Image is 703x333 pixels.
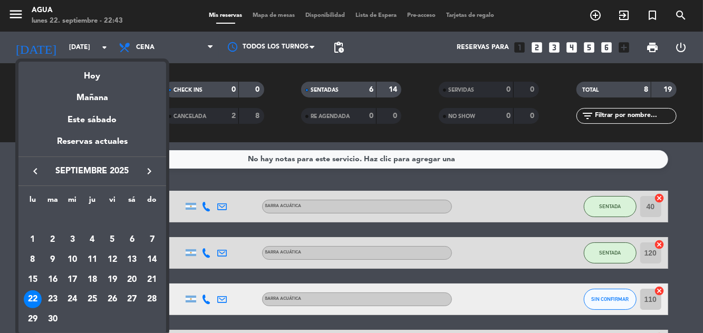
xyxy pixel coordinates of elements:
div: 5 [103,231,121,249]
td: 13 de septiembre de 2025 [122,250,142,270]
td: 20 de septiembre de 2025 [122,270,142,290]
div: 15 [24,271,42,289]
div: 7 [143,231,161,249]
td: 29 de septiembre de 2025 [23,309,43,329]
i: keyboard_arrow_left [29,165,42,178]
div: 2 [44,231,62,249]
td: 30 de septiembre de 2025 [43,309,63,329]
td: 21 de septiembre de 2025 [142,270,162,290]
div: 23 [44,290,62,308]
td: 15 de septiembre de 2025 [23,270,43,290]
div: Mañana [18,83,166,105]
th: jueves [82,194,102,210]
button: keyboard_arrow_right [140,164,159,178]
td: 2 de septiembre de 2025 [43,230,63,250]
div: 21 [143,271,161,289]
td: 7 de septiembre de 2025 [142,230,162,250]
td: 10 de septiembre de 2025 [62,250,82,270]
td: 6 de septiembre de 2025 [122,230,142,250]
td: 3 de septiembre de 2025 [62,230,82,250]
div: 17 [63,271,81,289]
th: sábado [122,194,142,210]
td: 17 de septiembre de 2025 [62,270,82,290]
td: 16 de septiembre de 2025 [43,270,63,290]
div: 9 [44,251,62,269]
div: 18 [83,271,101,289]
td: 4 de septiembre de 2025 [82,230,102,250]
td: 12 de septiembre de 2025 [102,250,122,270]
div: 26 [103,290,121,308]
div: 13 [123,251,141,269]
td: 26 de septiembre de 2025 [102,289,122,309]
div: 28 [143,290,161,308]
td: 27 de septiembre de 2025 [122,289,142,309]
div: 29 [24,310,42,328]
div: 19 [103,271,121,289]
div: 22 [24,290,42,308]
div: 3 [63,231,81,249]
div: 10 [63,251,81,269]
td: 5 de septiembre de 2025 [102,230,122,250]
td: 24 de septiembre de 2025 [62,289,82,309]
td: 23 de septiembre de 2025 [43,289,63,309]
div: Hoy [18,62,166,83]
th: martes [43,194,63,210]
td: 25 de septiembre de 2025 [82,289,102,309]
div: 8 [24,251,42,269]
td: 28 de septiembre de 2025 [142,289,162,309]
div: Este sábado [18,105,166,135]
div: 16 [44,271,62,289]
div: Reservas actuales [18,135,166,156]
td: 19 de septiembre de 2025 [102,270,122,290]
th: viernes [102,194,122,210]
div: 30 [44,310,62,328]
td: 11 de septiembre de 2025 [82,250,102,270]
td: 8 de septiembre de 2025 [23,250,43,270]
div: 6 [123,231,141,249]
div: 25 [83,290,101,308]
i: keyboard_arrow_right [143,165,156,178]
th: domingo [142,194,162,210]
td: 18 de septiembre de 2025 [82,270,102,290]
div: 24 [63,290,81,308]
div: 4 [83,231,101,249]
div: 12 [103,251,121,269]
div: 27 [123,290,141,308]
div: 20 [123,271,141,289]
td: 14 de septiembre de 2025 [142,250,162,270]
div: 1 [24,231,42,249]
td: 1 de septiembre de 2025 [23,230,43,250]
td: SEP. [23,210,162,230]
div: 14 [143,251,161,269]
span: septiembre 2025 [45,164,140,178]
td: 22 de septiembre de 2025 [23,289,43,309]
div: 11 [83,251,101,269]
th: miércoles [62,194,82,210]
td: 9 de septiembre de 2025 [43,250,63,270]
button: keyboard_arrow_left [26,164,45,178]
th: lunes [23,194,43,210]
